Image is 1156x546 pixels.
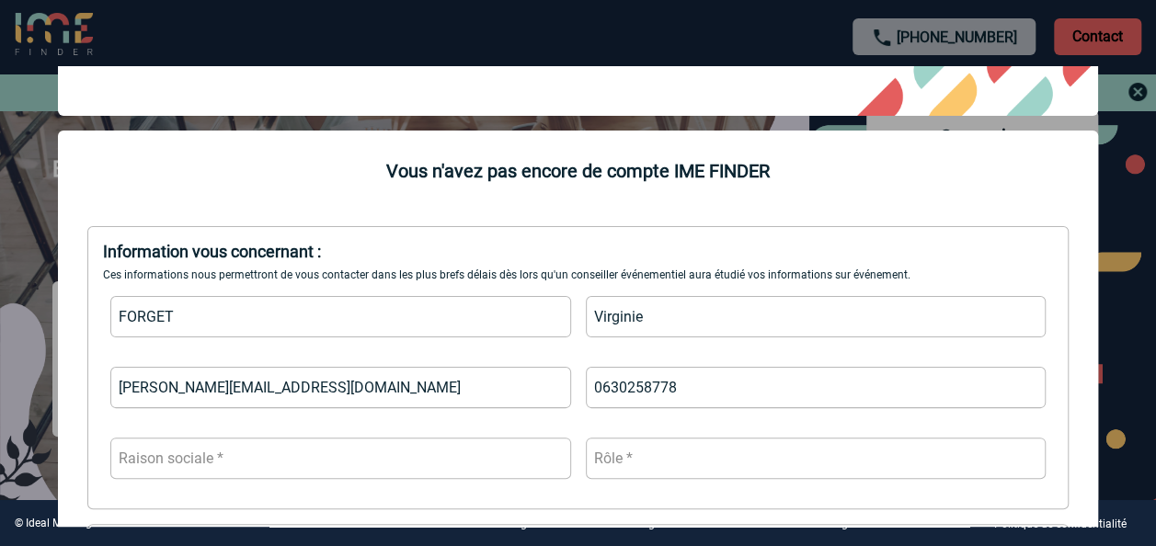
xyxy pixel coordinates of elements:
div: Ces informations nous permettront de vous contacter dans les plus brefs délais dès lors qu'un con... [103,268,1053,281]
input: Raison sociale * [110,438,571,479]
div: Vous n'avez pas encore de compte IME FINDER [58,160,1098,182]
input: Prénom * [586,296,1047,337]
div: © Ideal Meetings and Events [15,517,155,529]
input: Email * [110,367,571,408]
input: Téléphone * [586,367,1047,408]
div: Information vous concernant : [103,242,1053,261]
input: Nom * [110,296,571,337]
input: Rôle * [586,438,1047,479]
